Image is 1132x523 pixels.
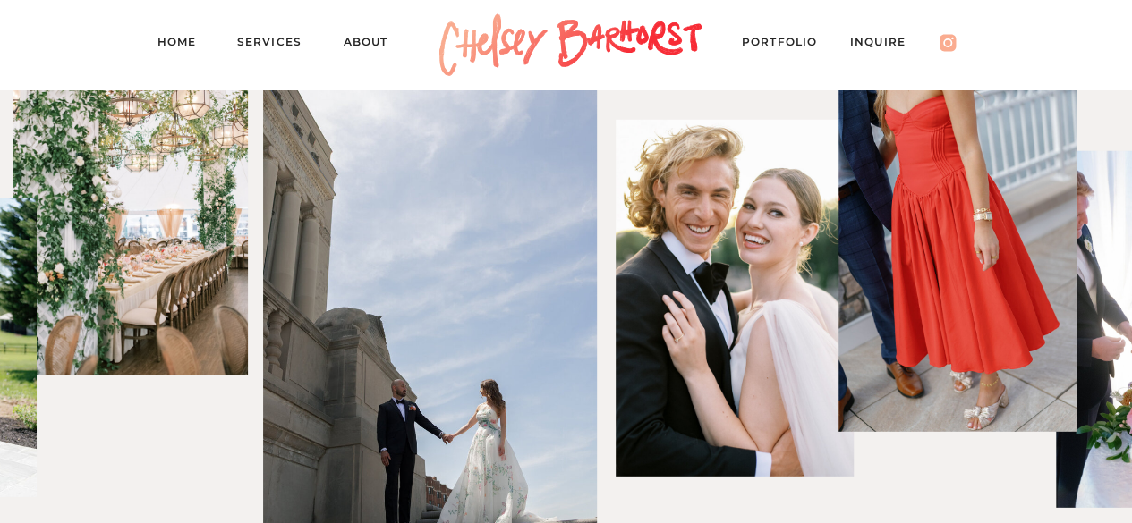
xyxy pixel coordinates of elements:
[850,32,923,57] a: Inquire
[157,32,211,57] a: Home
[742,32,835,57] a: PORTFOLIO
[237,32,318,57] a: Services
[344,32,405,57] a: About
